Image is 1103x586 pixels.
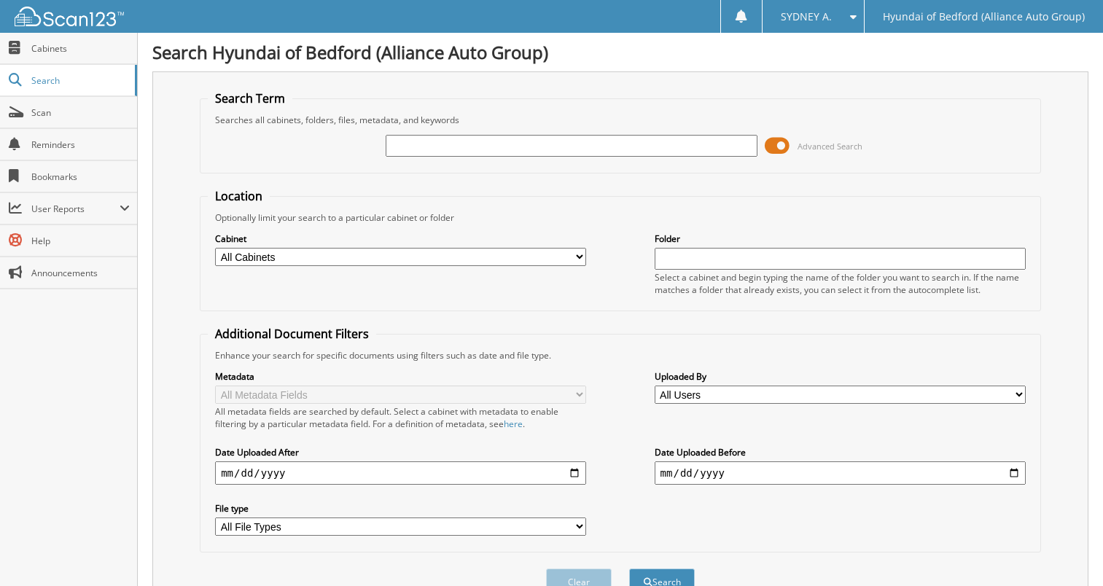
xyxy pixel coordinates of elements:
[208,211,1033,224] div: Optionally limit your search to a particular cabinet or folder
[208,188,270,204] legend: Location
[31,267,130,279] span: Announcements
[798,141,862,152] span: Advanced Search
[31,203,120,215] span: User Reports
[208,326,376,342] legend: Additional Document Filters
[655,370,1026,383] label: Uploaded By
[504,418,523,430] a: here
[208,114,1033,126] div: Searches all cabinets, folders, files, metadata, and keywords
[31,171,130,183] span: Bookmarks
[215,461,586,485] input: start
[215,370,586,383] label: Metadata
[655,233,1026,245] label: Folder
[208,90,292,106] legend: Search Term
[31,42,130,55] span: Cabinets
[31,235,130,247] span: Help
[31,74,128,87] span: Search
[655,461,1026,485] input: end
[781,12,832,21] span: SYDNEY A.
[655,446,1026,458] label: Date Uploaded Before
[215,502,586,515] label: File type
[215,446,586,458] label: Date Uploaded After
[152,40,1088,64] h1: Search Hyundai of Bedford (Alliance Auto Group)
[15,7,124,26] img: scan123-logo-white.svg
[215,233,586,245] label: Cabinet
[883,12,1085,21] span: Hyundai of Bedford (Alliance Auto Group)
[655,271,1026,296] div: Select a cabinet and begin typing the name of the folder you want to search in. If the name match...
[31,106,130,119] span: Scan
[31,138,130,151] span: Reminders
[208,349,1033,362] div: Enhance your search for specific documents using filters such as date and file type.
[215,405,586,430] div: All metadata fields are searched by default. Select a cabinet with metadata to enable filtering b...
